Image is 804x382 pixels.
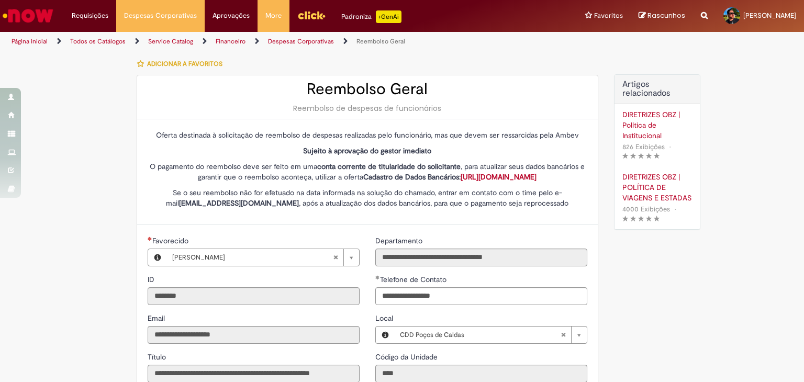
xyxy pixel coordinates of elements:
[672,202,678,216] span: •
[356,37,405,46] a: Reembolso Geral
[461,172,537,182] a: [URL][DOMAIN_NAME]
[216,37,245,46] a: Financeiro
[152,236,191,245] span: Necessários - Favorecido
[400,327,561,343] span: CDD Poços de Caldas
[376,10,401,23] p: +GenAi
[743,11,796,20] span: [PERSON_NAME]
[12,37,48,46] a: Página inicial
[317,162,461,171] strong: conta corrente de titularidade do solicitante
[70,37,126,46] a: Todos os Catálogos
[622,109,692,141] a: DIRETRIZES OBZ | Política de Institucional
[148,352,168,362] label: Somente leitura - Título
[303,146,431,155] strong: Sujeito à aprovação do gestor imediato
[172,249,333,266] span: [PERSON_NAME]
[375,275,380,279] span: Obrigatório Preenchido
[268,37,334,46] a: Despesas Corporativas
[213,10,250,21] span: Aprovações
[647,10,685,20] span: Rascunhos
[376,327,395,343] button: Local, Visualizar este registro CDD Poços de Caldas
[147,60,222,68] span: Adicionar a Favoritos
[148,249,167,266] button: Favorecido, Visualizar este registro Fernando Fernandes Barbosa Eloy
[297,7,326,23] img: click_logo_yellow_360x200.png
[148,187,587,208] p: Se o seu reembolso não for efetuado na data informada na solução do chamado, entrar em contato co...
[148,326,360,344] input: Email
[124,10,197,21] span: Despesas Corporativas
[375,235,425,246] label: Somente leitura - Departamento
[622,172,692,203] a: DIRETRIZES OBZ | POLÍTICA DE VIAGENS E ESTADAS
[375,287,587,305] input: Telefone de Contato
[179,198,299,208] strong: [EMAIL_ADDRESS][DOMAIN_NAME]
[380,275,449,284] span: Telefone de Contato
[72,10,108,21] span: Requisições
[363,172,537,182] strong: Cadastro de Dados Bancários:
[375,352,440,362] label: Somente leitura - Código da Unidade
[622,205,670,214] span: 4000 Exibições
[265,10,282,21] span: More
[148,313,167,323] span: Somente leitura - Email
[167,249,359,266] a: [PERSON_NAME]Limpar campo Favorecido
[375,249,587,266] input: Departamento
[148,275,157,284] span: Somente leitura - ID
[395,327,587,343] a: CDD Poços de CaldasLimpar campo Local
[1,5,55,26] img: ServiceNow
[667,140,673,154] span: •
[148,130,587,140] p: Oferta destinada à solicitação de reembolso de despesas realizadas pelo funcionário, mas que deve...
[594,10,623,21] span: Favoritos
[622,142,665,151] span: 826 Exibições
[639,11,685,21] a: Rascunhos
[148,237,152,241] span: Obrigatório Preenchido
[148,161,587,182] p: O pagamento do reembolso deve ser feito em uma , para atualizar seus dados bancários e garantir q...
[8,32,528,51] ul: Trilhas de página
[148,37,193,46] a: Service Catalog
[148,274,157,285] label: Somente leitura - ID
[148,313,167,323] label: Somente leitura - Email
[375,313,395,323] span: Local
[137,53,228,75] button: Adicionar a Favoritos
[148,287,360,305] input: ID
[148,81,587,98] h2: Reembolso Geral
[555,327,571,343] abbr: Limpar campo Local
[341,10,401,23] div: Padroniza
[622,80,692,98] h3: Artigos relacionados
[328,249,343,266] abbr: Limpar campo Favorecido
[148,103,587,114] div: Reembolso de despesas de funcionários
